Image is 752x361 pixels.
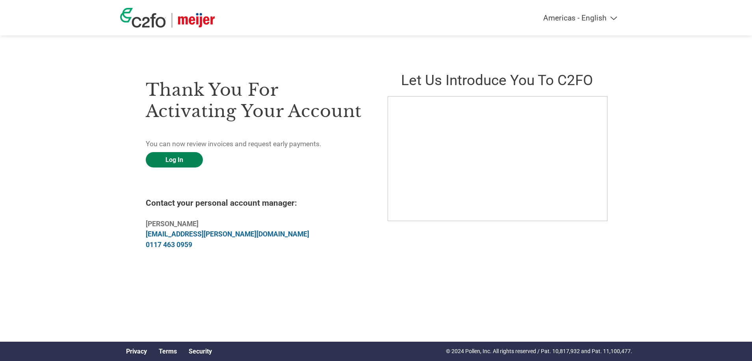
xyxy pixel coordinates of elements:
[388,72,607,89] h2: Let us introduce you to C2FO
[189,348,212,355] a: Security
[146,139,365,149] p: You can now review invoices and request early payments.
[146,152,203,167] a: Log In
[146,220,199,228] b: [PERSON_NAME]
[146,79,365,122] h3: Thank you for activating your account
[178,13,215,28] img: Meijer
[146,241,192,249] a: 0117 463 0959
[146,198,365,208] h4: Contact your personal account manager:
[446,347,632,355] p: © 2024 Pollen, Inc. All rights reserved / Pat. 10,817,932 and Pat. 11,100,477.
[388,96,607,221] iframe: C2FO Introduction Video
[120,8,166,28] img: c2fo logo
[159,348,177,355] a: Terms
[126,348,147,355] a: Privacy
[146,230,309,238] a: [EMAIL_ADDRESS][PERSON_NAME][DOMAIN_NAME]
